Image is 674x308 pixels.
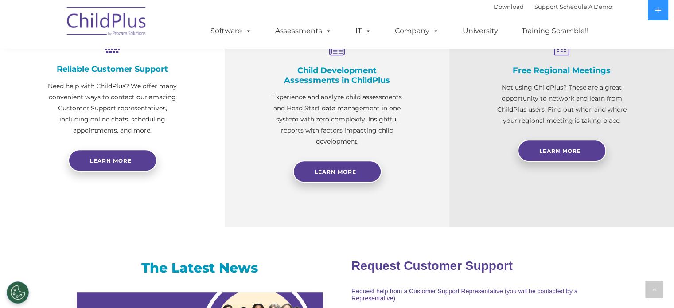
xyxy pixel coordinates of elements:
[269,66,405,85] h4: Child Development Assessments in ChildPlus
[62,0,151,45] img: ChildPlus by Procare Solutions
[77,259,323,277] h3: The Latest News
[386,22,448,40] a: Company
[494,82,630,126] p: Not using ChildPlus? These are a great opportunity to network and learn from ChildPlus users. Fin...
[315,168,356,175] span: Learn More
[202,22,261,40] a: Software
[7,281,29,304] button: Cookies Settings
[90,157,132,164] span: Learn more
[44,81,180,136] p: Need help with ChildPlus? We offer many convenient ways to contact our amazing Customer Support r...
[494,3,612,10] font: |
[123,58,150,65] span: Last name
[269,92,405,147] p: Experience and analyze child assessments and Head Start data management in one system with zero c...
[44,64,180,74] h4: Reliable Customer Support
[293,160,382,183] a: Learn More
[494,3,524,10] a: Download
[266,22,341,40] a: Assessments
[123,95,161,101] span: Phone number
[534,3,558,10] a: Support
[68,149,157,172] a: Learn more
[494,66,630,75] h4: Free Regional Meetings
[539,148,581,154] span: Learn More
[454,22,507,40] a: University
[560,3,612,10] a: Schedule A Demo
[518,140,606,162] a: Learn More
[347,22,380,40] a: IT
[513,22,597,40] a: Training Scramble!!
